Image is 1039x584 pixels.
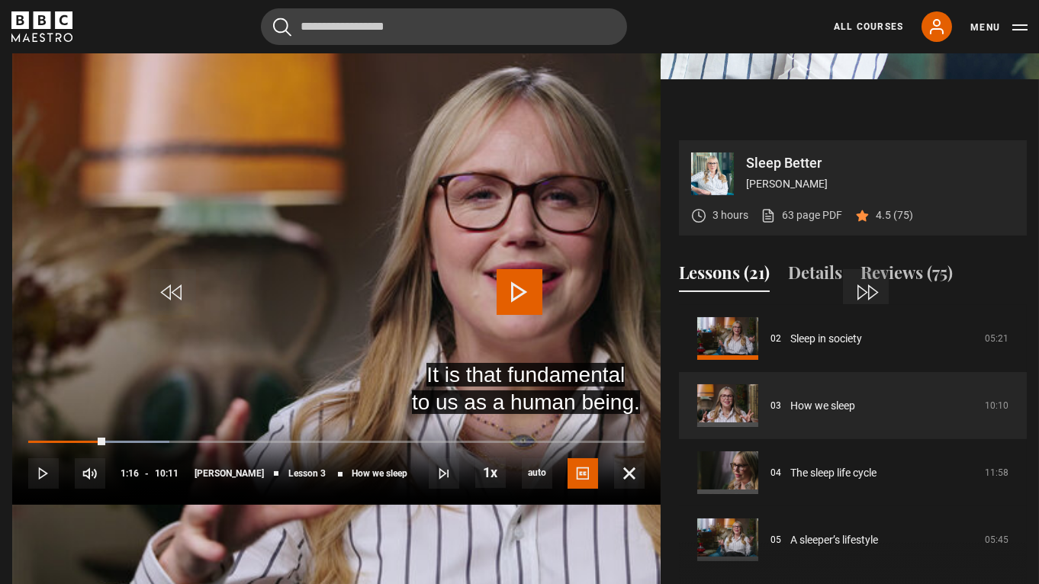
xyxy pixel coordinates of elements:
[761,207,842,223] a: 63 page PDF
[614,458,645,489] button: Fullscreen
[28,441,645,444] div: Progress Bar
[28,458,59,489] button: Play
[679,260,770,292] button: Lessons (21)
[790,465,877,481] a: The sleep life cycle
[429,458,459,489] button: Next Lesson
[155,460,179,487] span: 10:11
[790,398,855,414] a: How we sleep
[876,207,913,223] p: 4.5 (75)
[195,469,264,478] span: [PERSON_NAME]
[522,458,552,489] span: auto
[12,140,661,505] video-js: Video Player
[746,156,1015,170] p: Sleep Better
[713,207,748,223] p: 3 hours
[860,260,953,292] button: Reviews (75)
[970,20,1028,35] button: Toggle navigation
[790,331,862,347] a: Sleep in society
[261,8,627,45] input: Search
[475,457,506,488] button: Playback Rate
[11,11,72,42] svg: BBC Maestro
[273,18,291,37] button: Submit the search query
[788,260,842,292] button: Details
[568,458,598,489] button: Captions
[145,468,149,479] span: -
[121,460,139,487] span: 1:16
[288,469,326,478] span: Lesson 3
[352,469,407,478] span: How we sleep
[522,458,552,489] div: Current quality: 1080p
[746,176,1015,192] p: [PERSON_NAME]
[75,458,105,489] button: Mute
[834,20,903,34] a: All Courses
[790,532,878,548] a: A sleeper’s lifestyle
